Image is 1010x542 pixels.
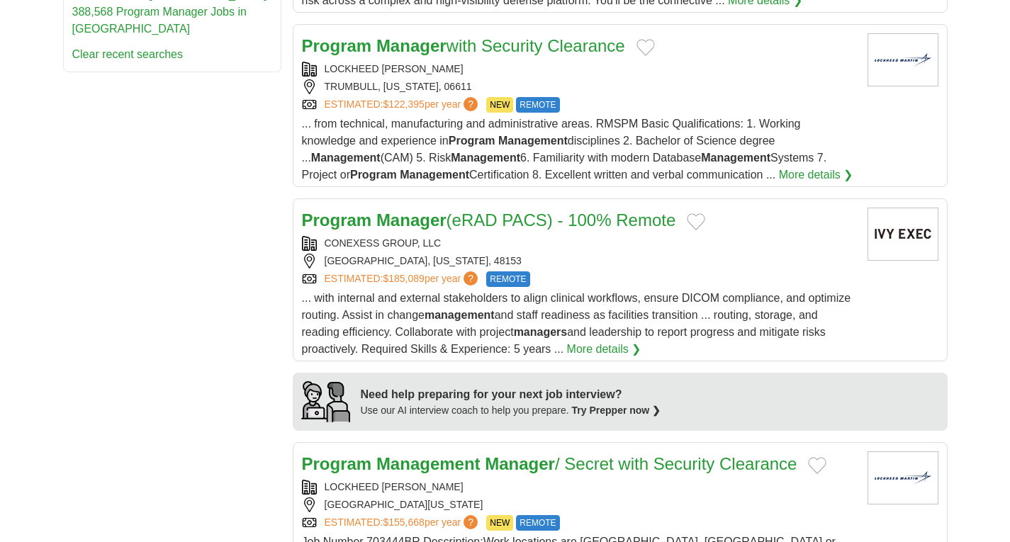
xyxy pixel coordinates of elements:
span: NEW [486,97,513,113]
img: Lockheed Martin logo [868,451,938,504]
a: Program Management Manager/ Secret with Security Clearance [302,454,797,473]
span: ? [464,515,478,529]
span: ? [464,97,478,111]
strong: managers [514,326,568,338]
strong: Program [449,135,495,147]
strong: management [425,309,495,321]
div: [GEOGRAPHIC_DATA], [US_STATE], 48153 [302,254,856,269]
a: Try Prepper now ❯ [572,405,661,416]
strong: Manager [376,210,447,230]
strong: Management [451,152,520,164]
span: ... with internal and external stakeholders to align clinical workflows, ensure DICOM compliance,... [302,292,851,355]
a: LOCKHEED [PERSON_NAME] [325,63,464,74]
strong: Management [376,454,481,473]
button: Add to favorite jobs [636,39,655,56]
strong: Program [302,36,372,55]
strong: Program [302,454,372,473]
button: Add to favorite jobs [687,213,705,230]
strong: Management [400,169,469,181]
span: $122,395 [383,98,424,110]
a: Program Manager(eRAD PACS) - 100% Remote [302,210,676,230]
a: LOCKHEED [PERSON_NAME] [325,481,464,492]
strong: Management [701,152,770,164]
a: 388,568 Program Manager Jobs in [GEOGRAPHIC_DATA] [72,6,247,35]
img: Lockheed Martin logo [868,33,938,86]
img: Company logo [868,208,938,261]
a: More details ❯ [567,341,641,358]
strong: Program [302,210,372,230]
button: Add to favorite jobs [808,457,826,474]
a: ESTIMATED:$185,089per year? [325,271,481,287]
a: Clear recent searches [72,48,184,60]
span: $185,089 [383,273,424,284]
span: ... from technical, manufacturing and administrative areas. RMSPM Basic Qualifications: 1. Workin... [302,118,827,181]
span: NEW [486,515,513,531]
strong: Manager [485,454,555,473]
strong: Management [311,152,381,164]
div: CONEXESS GROUP, LLC [302,236,856,251]
a: ESTIMATED:$155,668per year? [325,515,481,531]
span: ? [464,271,478,286]
span: REMOTE [486,271,529,287]
a: Program Managerwith Security Clearance [302,36,625,55]
a: ESTIMATED:$122,395per year? [325,97,481,113]
div: [GEOGRAPHIC_DATA][US_STATE] [302,497,856,512]
span: $155,668 [383,516,424,528]
div: Need help preparing for your next job interview? [361,386,661,403]
strong: Manager [376,36,447,55]
span: REMOTE [516,515,559,531]
span: REMOTE [516,97,559,113]
strong: Program [350,169,397,181]
div: Use our AI interview coach to help you prepare. [361,403,661,418]
strong: Management [498,135,568,147]
div: TRUMBULL, [US_STATE], 06611 [302,79,856,94]
a: More details ❯ [779,166,853,184]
